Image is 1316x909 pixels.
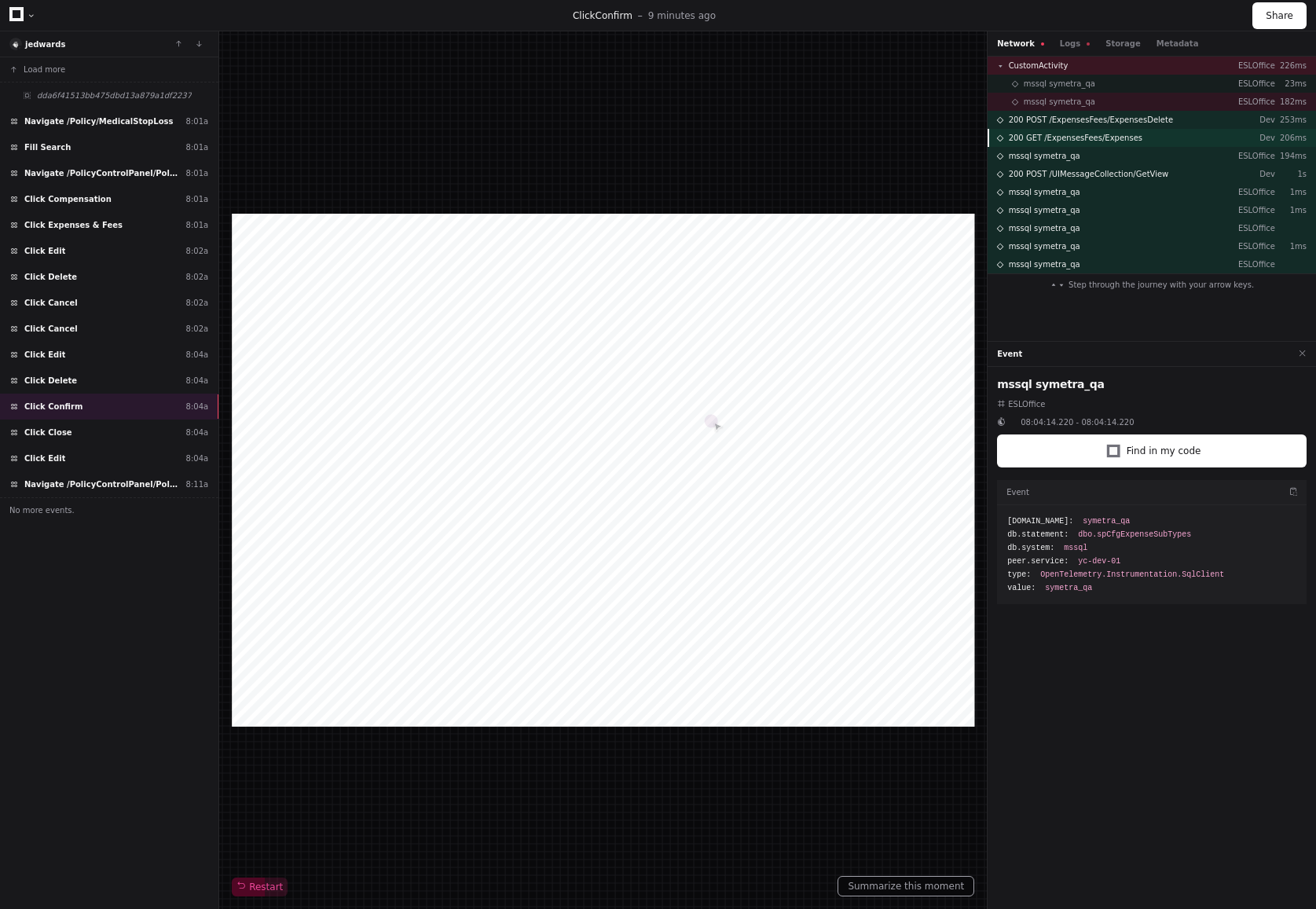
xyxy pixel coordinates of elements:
[1275,204,1307,216] p: 1ms
[1009,60,1069,71] span: CustomActivity
[1040,569,1224,581] span: OpenTelemetry.Instrumentation.SqlClient
[1009,222,1080,234] span: mssql symetra_qa
[1231,60,1275,71] p: ESLOffice
[24,141,71,153] span: Fill Search
[25,40,65,49] a: jedwards
[1024,78,1095,90] span: mssql symetra_qa
[1275,240,1307,252] p: 1ms
[1064,542,1087,554] span: mssql
[24,219,123,231] span: Click Expenses & Fees
[24,271,77,283] span: Click Delete
[24,297,78,309] span: Click Cancel
[186,297,209,309] div: 8:02a
[1009,240,1080,252] span: mssql symetra_qa
[1069,279,1254,291] span: Step through the journey with your arrow keys.
[573,10,596,21] span: Click
[1231,150,1275,162] p: ESLOffice
[1060,38,1090,49] button: Logs
[1009,150,1080,162] span: mssql symetra_qa
[1231,168,1275,180] p: Dev
[186,401,209,412] div: 8:04a
[1024,96,1095,108] span: mssql symetra_qa
[1231,132,1275,144] p: Dev
[186,323,209,335] div: 8:02a
[24,64,65,75] span: Load more
[24,349,65,361] span: Click Edit
[186,271,209,283] div: 8:02a
[1007,555,1069,567] span: peer.service:
[1275,168,1307,180] p: 1s
[186,167,209,179] div: 8:01a
[1045,582,1092,594] span: symetra_qa
[1078,555,1120,567] span: yc-dev-01
[232,878,288,896] button: Restart
[186,193,209,205] div: 8:01a
[596,10,632,21] span: Confirm
[1105,38,1140,49] button: Storage
[1231,204,1275,216] p: ESLOffice
[1231,78,1275,90] p: ESLOffice
[1231,186,1275,198] p: ESLOffice
[11,39,21,49] img: 7.svg
[1021,416,1134,428] span: 08:04:14.220 - 08:04:14.220
[24,167,180,179] span: Navigate /PolicyControlPanel/PolicyView/*
[1231,114,1275,126] p: Dev
[186,453,209,464] div: 8:04a
[1009,168,1169,180] span: 200 POST /UIMessageCollection/GetView
[186,245,209,257] div: 8:02a
[1008,398,1045,410] span: ESLOffice
[24,245,65,257] span: Click Edit
[24,427,72,438] span: Click Close
[236,881,283,893] span: Restart
[186,141,209,153] div: 8:01a
[1275,114,1307,126] p: 253ms
[37,90,192,101] span: dda6f41513bb475dbd13a879a1df2237
[1275,132,1307,144] p: 206ms
[1007,569,1031,581] span: type:
[24,401,82,412] span: Click Confirm
[9,504,75,516] span: No more events.
[24,375,77,387] span: Click Delete
[997,38,1044,49] button: Network
[1127,445,1201,457] span: Find in my code
[1231,96,1275,108] p: ESLOffice
[24,453,65,464] span: Click Edit
[186,478,209,490] div: 8:11a
[1009,186,1080,198] span: mssql symetra_qa
[648,9,716,22] p: 9 minutes ago
[1078,529,1191,541] span: dbo.spCfgExpenseSubTypes
[1231,222,1275,234] p: ESLOffice
[186,375,209,387] div: 8:04a
[1009,204,1080,216] span: mssql symetra_qa
[1231,240,1275,252] p: ESLOffice
[24,115,173,127] span: Navigate /Policy/MedicalStopLoss
[1231,258,1275,270] p: ESLOffice
[24,323,78,335] span: Click Cancel
[997,434,1307,467] button: Find in my code
[1009,114,1173,126] span: 200 POST /ExpensesFees/ExpensesDelete
[1007,582,1036,594] span: value:
[24,193,112,205] span: Click Compensation
[1157,38,1199,49] button: Metadata
[1275,96,1307,108] p: 182ms
[1007,529,1069,541] span: db.statement:
[1009,132,1142,144] span: 200 GET /ExpensesFees/Expenses
[186,115,209,127] div: 8:01a
[997,348,1022,360] button: Event
[186,219,209,231] div: 8:01a
[1007,515,1073,527] span: [DOMAIN_NAME]:
[1252,2,1307,29] button: Share
[1007,542,1054,554] span: db.system:
[186,349,209,361] div: 8:04a
[1083,515,1130,527] span: symetra_qa
[1009,258,1080,270] span: mssql symetra_qa
[24,478,180,490] span: Navigate /PolicyControlPanel/PolicyView/*
[997,376,1307,392] h2: mssql symetra_qa
[1275,186,1307,198] p: 1ms
[1275,60,1307,71] p: 226ms
[1006,486,1029,498] h3: Event
[838,876,974,896] button: Summarize this moment
[186,427,209,438] div: 8:04a
[1275,150,1307,162] p: 194ms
